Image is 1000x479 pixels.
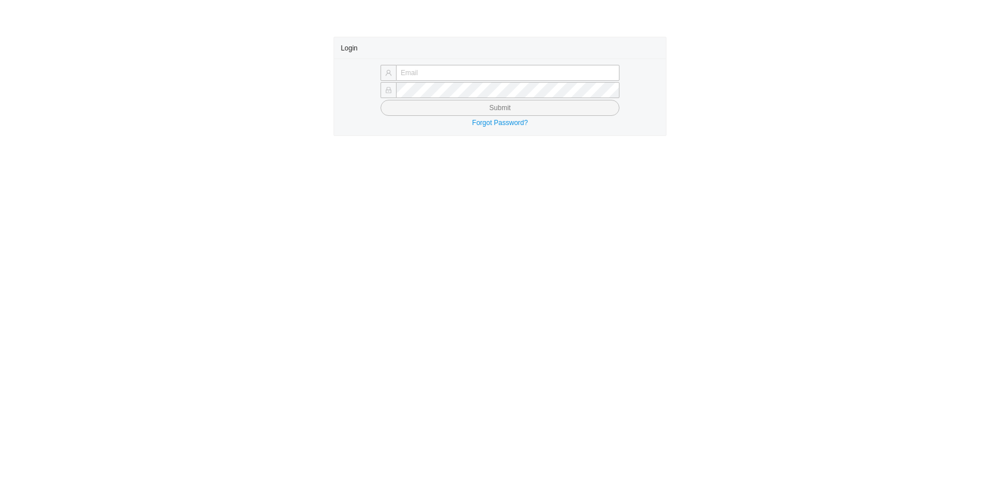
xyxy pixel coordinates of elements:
input: Email [396,65,619,81]
span: lock [385,87,392,94]
div: Login [341,37,660,59]
span: user [385,69,392,76]
a: Forgot Password? [472,119,528,127]
button: Submit [381,100,619,116]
